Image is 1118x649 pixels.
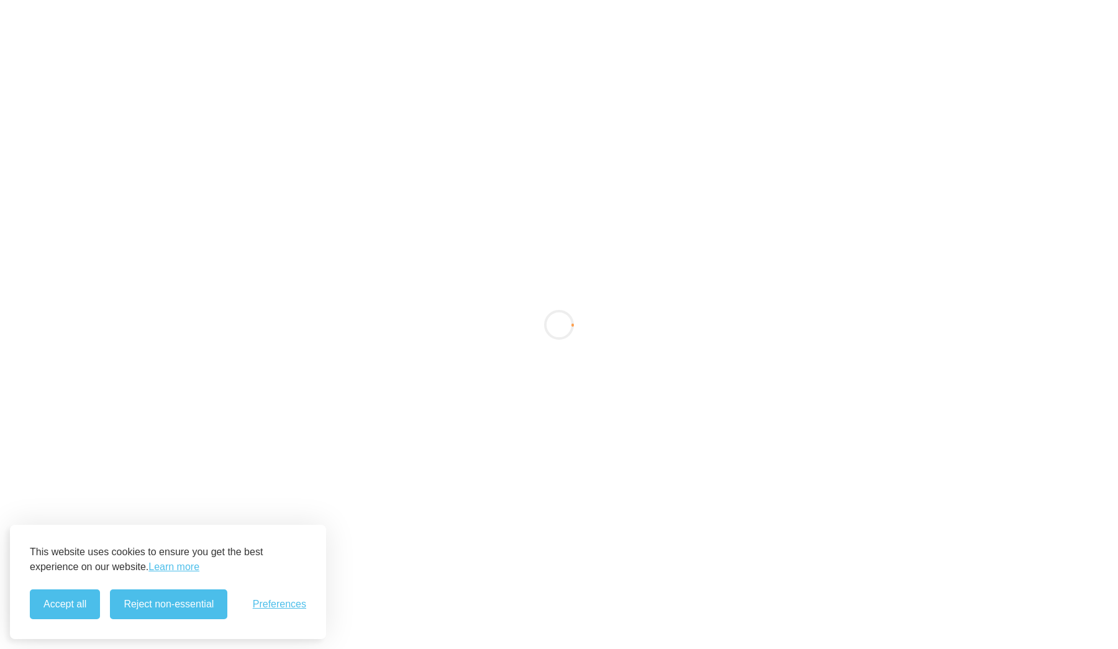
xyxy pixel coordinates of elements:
span: Preferences [253,599,306,610]
button: Accept all cookies [30,589,100,619]
a: Learn more [148,560,199,574]
p: This website uses cookies to ensure you get the best experience on our website. [30,545,306,574]
button: Reject non-essential [110,589,227,619]
button: Toggle preferences [253,599,306,610]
